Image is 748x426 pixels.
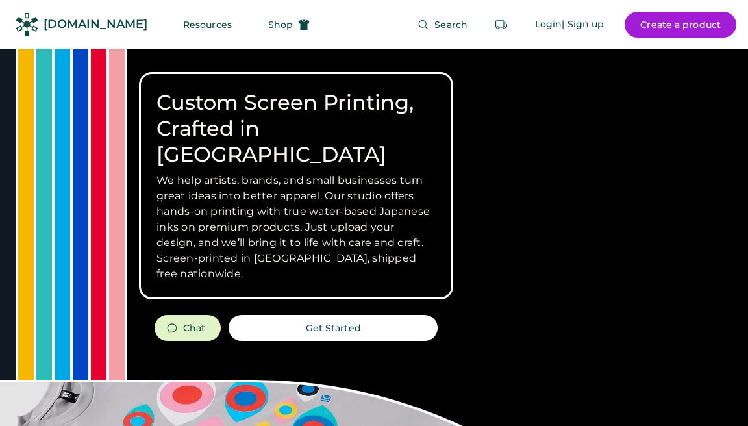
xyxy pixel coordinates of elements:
[44,16,147,32] div: [DOMAIN_NAME]
[625,12,736,38] button: Create a product
[155,315,221,341] button: Chat
[434,20,467,29] span: Search
[535,18,562,31] div: Login
[156,173,436,282] h3: We help artists, brands, and small businesses turn great ideas into better apparel. Our studio of...
[229,315,438,341] button: Get Started
[402,12,483,38] button: Search
[168,12,247,38] button: Resources
[268,20,293,29] span: Shop
[16,13,38,36] img: Rendered Logo - Screens
[156,90,436,168] h1: Custom Screen Printing, Crafted in [GEOGRAPHIC_DATA]
[562,18,604,31] div: | Sign up
[488,12,514,38] button: Retrieve an order
[253,12,325,38] button: Shop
